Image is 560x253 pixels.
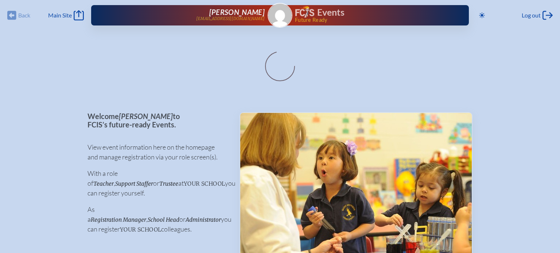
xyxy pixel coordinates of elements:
[87,169,228,198] p: With a role of , or at you can register yourself.
[522,12,541,19] span: Log out
[48,12,72,19] span: Main Site
[148,216,179,223] span: School Head
[295,17,446,23] span: Future Ready
[93,180,114,187] span: Teacher
[87,205,228,234] p: As a , or you can register colleagues.
[48,10,84,20] a: Main Site
[115,180,153,187] span: Support Staffer
[268,3,292,28] a: Gravatar
[295,6,446,23] div: FCIS Events — Future ready
[196,16,265,21] p: [EMAIL_ADDRESS][DOMAIN_NAME]
[184,180,225,187] span: your school
[87,142,228,162] p: View event information here on the homepage and manage registration via your role screen(s).
[120,226,161,233] span: your school
[209,8,265,16] span: [PERSON_NAME]
[268,4,292,27] img: Gravatar
[186,216,221,223] span: Administrator
[119,112,173,120] span: [PERSON_NAME]
[91,216,146,223] span: Registration Manager
[87,112,228,129] p: Welcome to FCIS’s future-ready Events.
[159,180,178,187] span: Trustee
[114,8,265,23] a: [PERSON_NAME][EMAIL_ADDRESS][DOMAIN_NAME]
